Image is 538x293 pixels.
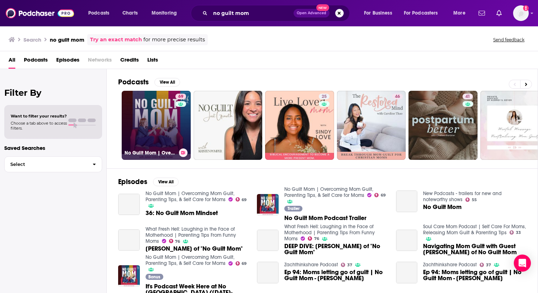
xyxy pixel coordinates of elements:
[513,5,529,21] img: User Profile
[423,262,477,268] a: Zachthinkshare Podcast
[513,5,529,21] span: Logged in as KevinZ
[120,54,139,69] a: Credits
[4,88,102,98] h2: Filter By
[316,4,329,11] span: New
[322,93,327,100] span: 25
[284,269,387,281] span: Ep 94: Moms letting go of guilt | No Guilt Mom - [PERSON_NAME]
[88,54,112,69] span: Networks
[448,7,474,19] button: open menu
[284,243,387,255] a: DEEP DIVE: JoAnn Crohn of "No Guilt Mom"
[143,36,205,44] span: for more precise results
[510,230,521,235] a: 33
[308,236,319,241] a: 76
[118,194,140,215] a: 36: No Guilt Mom Mindset
[423,243,526,255] a: Navigating Mom Guilt with Guest JoAnn Crohn of No Guilt Mom
[242,262,247,265] span: 69
[125,150,176,156] h3: No Guilt Mom | Overcoming Mom Guilt, Parenting Tips, & Self Care for Moms
[197,5,357,21] div: Search podcasts, credits, & more...
[175,94,186,99] a: 69
[513,5,529,21] button: Show profile menu
[147,54,158,69] a: Lists
[169,239,180,243] a: 76
[147,7,186,19] button: open menu
[337,91,406,160] a: 46
[523,5,529,11] svg: Add a profile image
[491,37,527,43] button: Send feedback
[395,93,400,100] span: 46
[83,7,118,19] button: open menu
[314,237,319,240] span: 76
[50,36,84,43] h3: no guilt mom
[265,91,334,160] a: 25
[396,230,418,251] a: Navigating Mom Guilt with Guest JoAnn Crohn of No Guilt Mom
[146,210,218,216] a: 36: No Guilt Mom Mindset
[423,204,461,210] a: No Guilt Mom
[242,198,247,202] span: 69
[284,224,375,242] a: What Fresh Hell: Laughing in the Face of Motherhood | Parenting Tips From Funny Moms
[465,198,477,202] a: 55
[210,7,294,19] input: Search podcasts, credits, & more...
[476,7,488,19] a: Show notifications dropdown
[178,93,183,100] span: 69
[118,265,140,287] img: It's Podcast Week Here at No Guilt Mom (May 13th-May 17th)
[118,229,140,251] a: JoAnn Crohn of "No Guilt Mom"
[341,263,352,267] a: 37
[257,230,279,251] a: DEEP DIVE: JoAnn Crohn of "No Guilt Mom"
[486,263,491,267] span: 37
[494,7,505,19] a: Show notifications dropdown
[9,54,15,69] a: All
[319,94,329,99] a: 25
[11,114,67,119] span: Want to filter your results?
[453,8,465,18] span: More
[392,94,403,99] a: 46
[153,178,179,186] button: View All
[122,8,138,18] span: Charts
[11,121,67,131] span: Choose a tab above to access filters.
[408,91,478,160] a: 41
[284,215,366,221] a: No Guilt Mom Podcast Trailer
[118,78,180,87] a: PodcastsView All
[423,269,526,281] a: Ep 94: Moms letting go of guilt | No Guilt Mom - Joann Crohn
[148,275,160,279] span: Bonus
[146,190,234,203] a: No Guilt Mom | Overcoming Mom Guilt, Parenting Tips, & Self Care for Moms
[5,162,87,167] span: Select
[56,54,79,69] span: Episodes
[284,186,373,198] a: No Guilt Mom | Overcoming Mom Guilt, Parenting Tips, & Self Care for Moms
[6,6,74,20] img: Podchaser - Follow, Share and Rate Podcasts
[347,263,352,267] span: 37
[284,262,338,268] a: Zachthinkshare Podcast
[404,8,438,18] span: For Podcasters
[374,193,386,197] a: 69
[359,7,401,19] button: open menu
[257,194,279,216] img: No Guilt Mom Podcast Trailer
[423,190,502,203] a: New Podcasts - trailers for new and noteworthy shows
[118,7,142,19] a: Charts
[122,91,191,160] a: 69No Guilt Mom | Overcoming Mom Guilt, Parenting Tips, & Self Care for Moms
[516,231,521,234] span: 33
[4,145,102,151] p: Saved Searches
[288,206,300,211] span: Trailer
[118,78,149,87] h2: Podcasts
[514,255,531,272] div: Open Intercom Messenger
[152,8,177,18] span: Monitoring
[4,156,102,172] button: Select
[399,7,448,19] button: open menu
[396,190,418,212] a: No Guilt Mom
[154,78,180,87] button: View All
[381,194,386,197] span: 69
[24,54,48,69] a: Podcasts
[236,197,247,202] a: 69
[423,243,526,255] span: Navigating Mom Guilt with Guest [PERSON_NAME] of No Guilt Mom
[472,198,477,202] span: 55
[146,226,236,244] a: What Fresh Hell: Laughing in the Face of Motherhood | Parenting Tips From Funny Moms
[423,224,526,236] a: Soul Care Mom Podcast | Self Care For Moms, Releasing Mom Guilt & Parenting Tips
